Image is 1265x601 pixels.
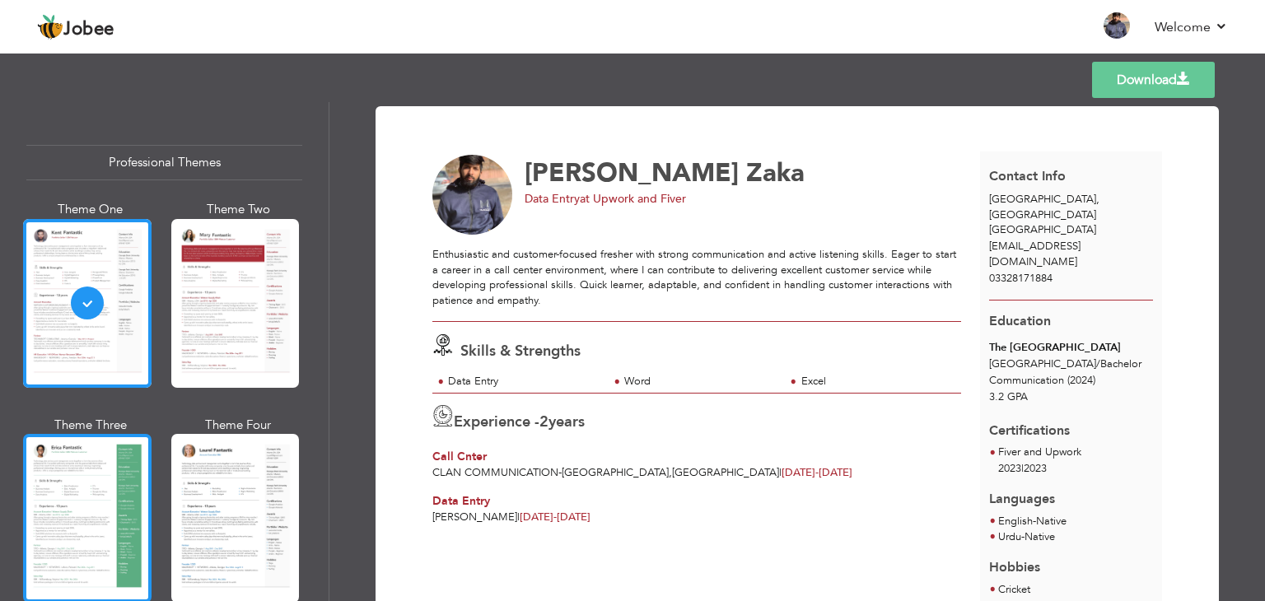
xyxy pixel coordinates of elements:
div: Theme Three [26,417,155,434]
span: Urdu [998,529,1021,544]
div: Theme One [26,201,155,218]
span: [GEOGRAPHIC_DATA] [989,222,1096,237]
img: Profile Img [1104,12,1130,39]
span: [DATE] [520,510,557,524]
a: Download [1092,62,1215,98]
span: 03328171884 [989,271,1053,286]
span: | [1021,461,1024,476]
span: [DATE] [520,510,590,524]
li: Native [998,514,1067,530]
div: Theme Four [175,417,303,434]
div: The [GEOGRAPHIC_DATA] [989,340,1153,356]
span: Certifications [989,409,1070,440]
span: Education [989,312,1051,330]
span: Contact Info [989,167,1066,185]
span: Experience - [454,412,539,432]
span: - [553,510,557,524]
div: Data Entry [448,374,599,389]
p: 2023 2023 [998,461,1081,478]
span: Languages [989,478,1055,509]
span: Skills & Strengths [460,341,581,361]
span: Call Cnter [432,449,487,464]
span: - [1033,514,1036,529]
div: Enthusiastic and customer-focused fresher with strong communication and active listening skills. ... [432,247,961,308]
span: Hobbies [989,558,1040,576]
label: years [539,412,585,433]
span: Fiver and Upwork [998,445,1081,459]
span: [EMAIL_ADDRESS][DOMAIN_NAME] [989,239,1081,269]
span: English [998,514,1033,529]
span: - [1021,529,1025,544]
span: / [1096,356,1100,371]
li: Native [998,529,1055,546]
div: Professional Themes [26,145,302,180]
span: (2024) [1067,373,1095,388]
span: [PERSON_NAME] [525,156,739,190]
span: 2 [539,412,548,432]
a: Welcome [1155,17,1228,37]
span: - [558,465,562,480]
span: Data Entry [525,191,580,207]
div: Excel [801,374,952,389]
span: [GEOGRAPHIC_DATA] Bachelor [989,356,1141,371]
img: No image [432,155,513,235]
span: Data Entry [432,493,490,509]
a: Jobee [37,14,114,40]
span: , [669,465,672,480]
img: jobee.io [37,14,63,40]
span: [GEOGRAPHIC_DATA] [672,465,779,480]
span: at Upwork and Fiver [580,191,686,207]
span: [DATE] [782,465,819,480]
span: Jobee [63,21,114,39]
span: | [779,465,782,480]
span: [DATE] [782,465,852,480]
div: Theme Two [175,201,303,218]
span: [GEOGRAPHIC_DATA] [989,192,1096,207]
span: | [517,510,520,524]
span: Cricket [998,582,1030,597]
span: 3.2 GPA [989,389,1028,404]
span: Communication [989,373,1064,388]
span: [GEOGRAPHIC_DATA] [562,465,669,480]
span: - [815,465,819,480]
span: [PERSON_NAME] [432,510,517,524]
span: , [1096,192,1099,207]
div: Word [624,374,775,389]
span: Zaka [746,156,805,190]
span: Clan Communication [432,465,558,480]
div: [GEOGRAPHIC_DATA] [980,192,1163,238]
